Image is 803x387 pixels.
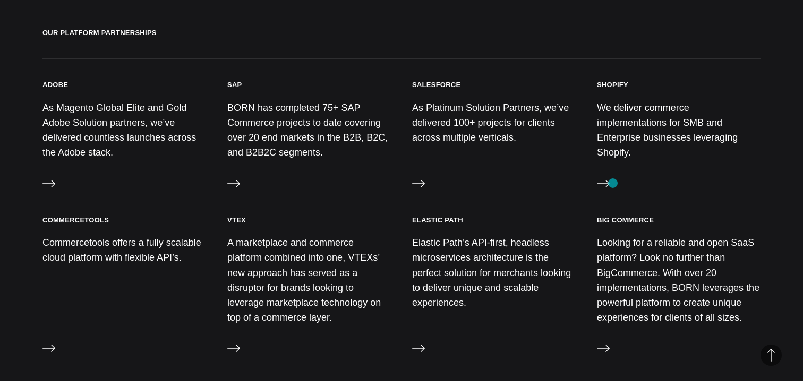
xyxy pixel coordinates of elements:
button: Back to Top [761,345,782,366]
h3: Elastic Path [412,216,463,225]
p: We deliver commerce implementations for SMB and Enterprise businesses leveraging Shopify. [597,100,761,160]
h3: Commercetools [42,216,109,225]
h3: Big Commerce [597,216,654,225]
p: Commercetools offers a fully scalable cloud platform with flexible API’s. [42,235,206,265]
h3: Shopify [597,80,628,89]
p: Elastic Path’s API-first, headless microservices architecture is the perfect solution for merchan... [412,235,576,310]
h3: Adobe [42,80,68,89]
p: BORN has completed 75+ SAP Commerce projects to date covering over 20 end markets in the B2B, B2C... [227,100,391,160]
h3: VTEX [227,216,246,225]
p: As Platinum Solution Partners, we’ve delivered 100+ projects for clients across multiple verticals. [412,100,576,145]
h3: SAP [227,80,242,89]
p: As Magento Global Elite and Gold Adobe Solution partners, we’ve delivered countless launches acro... [42,100,206,160]
h3: Salesforce [412,80,460,89]
p: Looking for a reliable and open SaaS platform? Look no further than BigCommerce. With over 20 imp... [597,235,761,325]
h2: Our Platform Partnerships [42,28,761,59]
p: A marketplace and commerce platform combined into one, VTEXs’ new approach has served as a disrup... [227,235,391,325]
